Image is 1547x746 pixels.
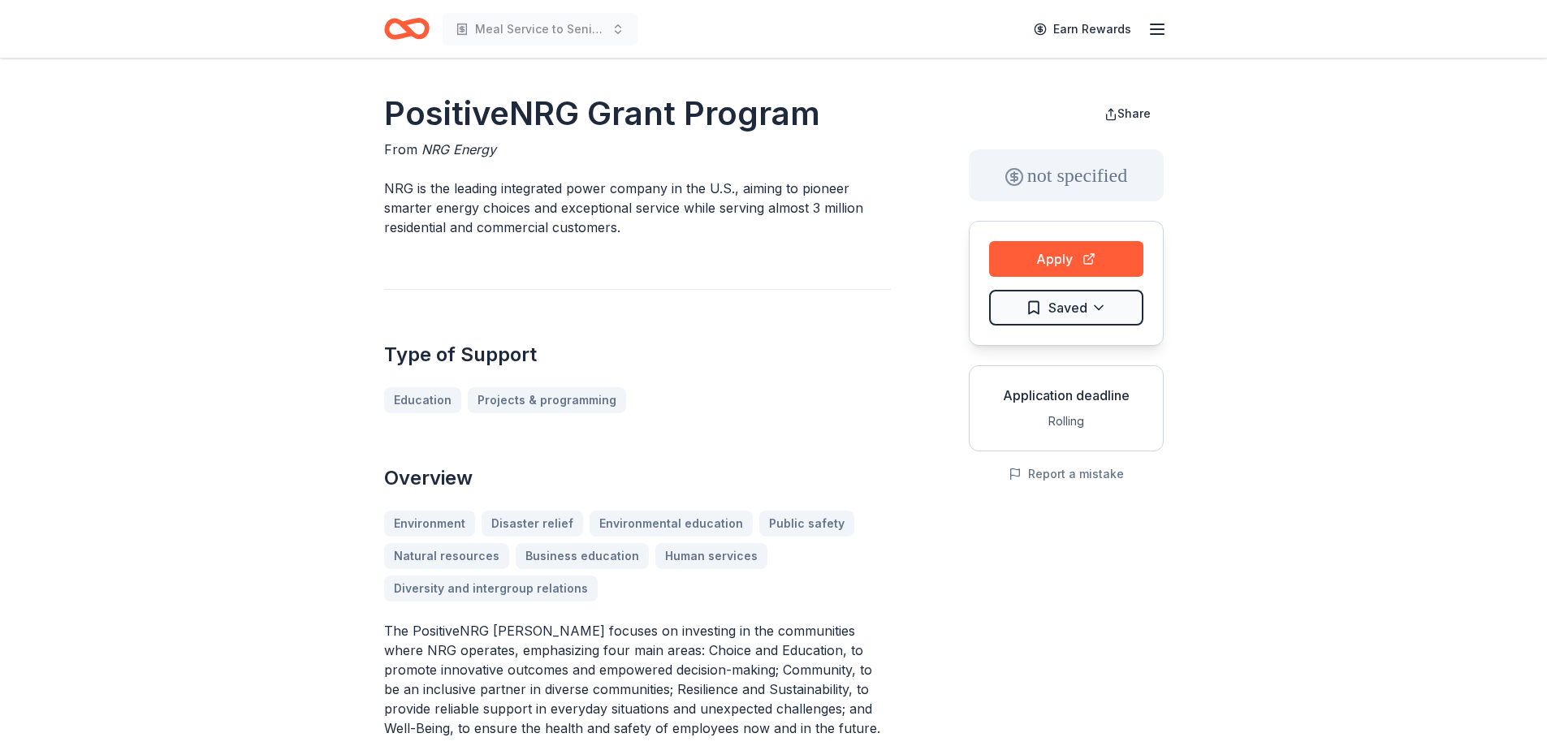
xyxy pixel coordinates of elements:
[1117,106,1151,120] span: Share
[969,149,1164,201] div: not specified
[983,412,1150,431] div: Rolling
[384,465,891,491] h2: Overview
[468,387,626,413] a: Projects & programming
[475,19,605,39] span: Meal Service to Senior Citizens and people with disabilities
[1009,464,1124,484] button: Report a mistake
[384,621,891,738] p: The PositiveNRG [PERSON_NAME] focuses on investing in the communities where NRG operates, emphasi...
[384,387,461,413] a: Education
[1048,297,1087,318] span: Saved
[384,140,891,159] div: From
[384,10,430,48] a: Home
[1024,15,1141,44] a: Earn Rewards
[989,290,1143,326] button: Saved
[443,13,637,45] button: Meal Service to Senior Citizens and people with disabilities
[983,386,1150,405] div: Application deadline
[421,141,496,157] span: NRG Energy
[384,179,891,237] p: NRG is the leading integrated power company in the U.S., aiming to pioneer smarter energy choices...
[989,241,1143,277] button: Apply
[384,91,891,136] h1: PositiveNRG Grant Program
[384,342,891,368] h2: Type of Support
[1091,97,1164,130] button: Share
